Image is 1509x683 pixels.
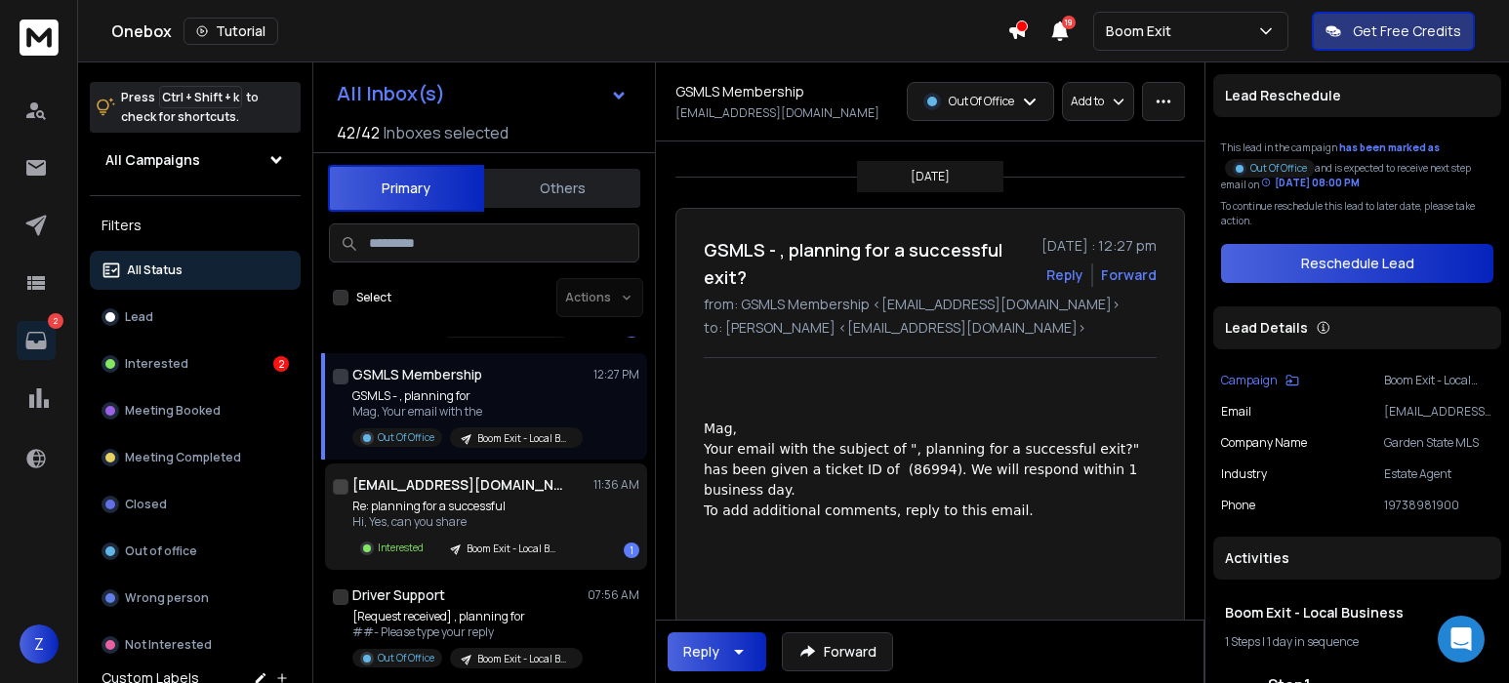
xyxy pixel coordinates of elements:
[20,624,59,663] button: Z
[125,356,188,372] p: Interested
[1250,161,1307,176] p: Out Of Office
[90,485,301,524] button: Closed
[125,450,241,465] p: Meeting Completed
[90,344,301,383] button: Interested2
[668,632,766,671] button: Reply
[1221,435,1307,451] p: Company Name
[1384,466,1493,482] p: Estate Agent
[484,167,640,210] button: Others
[704,295,1157,314] p: from: GSMLS Membership <[EMAIL_ADDRESS][DOMAIN_NAME]>
[1312,12,1475,51] button: Get Free Credits
[1221,466,1267,482] p: Industry
[125,497,167,512] p: Closed
[90,579,301,618] button: Wrong person
[90,212,301,239] h3: Filters
[105,150,200,170] h1: All Campaigns
[337,121,380,144] span: 42 / 42
[1438,616,1485,663] div: Open Intercom Messenger
[17,321,56,360] a: 2
[1106,21,1179,41] p: Boom Exit
[328,165,484,212] button: Primary
[1225,318,1308,338] p: Lead Details
[675,82,804,101] h1: GSMLS Membership
[704,439,1141,501] p: Your email with the subject of ", planning for a successful exit?" has been given a ticket ID of ...
[352,404,583,420] p: Mag, Your email with the
[704,419,1141,439] p: Mag,
[1221,404,1251,420] p: Email
[378,541,424,555] p: Interested
[704,236,1030,291] h1: GSMLS - , planning for a successful exit?
[90,391,301,430] button: Meeting Booked
[90,251,301,290] button: All Status
[1221,141,1493,191] div: This lead in the campaign and is expected to receive next step email on
[352,585,445,605] h1: Driver Support
[352,499,572,514] p: Re: planning for a successful
[352,475,567,495] h1: [EMAIL_ADDRESS][DOMAIN_NAME]
[782,632,893,671] button: Forward
[125,543,197,559] p: Out of office
[593,367,639,382] p: 12:27 PM
[675,105,879,121] p: [EMAIL_ADDRESS][DOMAIN_NAME]
[352,388,583,404] p: GSMLS - , planning for
[624,542,639,558] div: 1
[704,501,1141,521] p: To add additional comments, reply to this email.
[1046,265,1083,285] button: Reply
[704,318,1157,338] p: to: [PERSON_NAME] <[EMAIL_ADDRESS][DOMAIN_NAME]>
[159,86,242,108] span: Ctrl + Shift + k
[1267,633,1359,650] span: 1 day in sequence
[111,18,1007,45] div: Onebox
[125,637,212,653] p: Not Interested
[1221,373,1299,388] button: Campaign
[1225,603,1489,623] h1: Boom Exit - Local Business
[184,18,278,45] button: Tutorial
[911,169,950,184] p: [DATE]
[321,74,643,113] button: All Inbox(s)
[949,94,1014,109] p: Out Of Office
[125,309,153,325] p: Lead
[378,430,434,445] p: Out Of Office
[1221,498,1255,513] p: Phone
[127,262,183,278] p: All Status
[477,431,571,446] p: Boom Exit - Local Business
[90,625,301,664] button: Not Interested
[1221,373,1278,388] p: Campaign
[125,590,209,606] p: Wrong person
[352,514,572,530] p: Hi, Yes, can you share
[273,356,289,372] div: 2
[588,587,639,603] p: 07:56 AM
[1225,86,1341,105] p: Lead Reschedule
[1225,634,1489,650] div: |
[1041,236,1157,256] p: [DATE] : 12:27 pm
[1213,537,1501,580] div: Activities
[1384,404,1493,420] p: [EMAIL_ADDRESS][DOMAIN_NAME]
[1261,176,1360,190] div: [DATE] 08:00 PM
[1384,373,1493,388] p: Boom Exit - Local Business
[1062,16,1076,29] span: 19
[125,403,221,419] p: Meeting Booked
[1339,141,1440,154] span: has been marked as
[378,651,434,665] p: Out Of Office
[90,438,301,477] button: Meeting Completed
[1384,435,1493,451] p: Garden State MLS
[90,298,301,337] button: Lead
[1384,498,1493,513] p: 19738981900
[352,624,583,640] p: ##- Please type your reply
[90,532,301,571] button: Out of office
[352,365,482,384] h1: GSMLS Membership
[1225,633,1260,650] span: 1 Steps
[384,121,509,144] h3: Inboxes selected
[1221,244,1493,283] button: Reschedule Lead
[1221,199,1493,228] p: To continue reschedule this lead to later date, please take action.
[593,477,639,493] p: 11:36 AM
[1101,265,1157,285] div: Forward
[356,290,391,305] label: Select
[1353,21,1461,41] p: Get Free Credits
[352,609,583,624] p: [Request received] , planning for
[337,84,445,103] h1: All Inbox(s)
[121,88,259,127] p: Press to check for shortcuts.
[477,652,571,666] p: Boom Exit - Local Business
[48,313,63,329] p: 2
